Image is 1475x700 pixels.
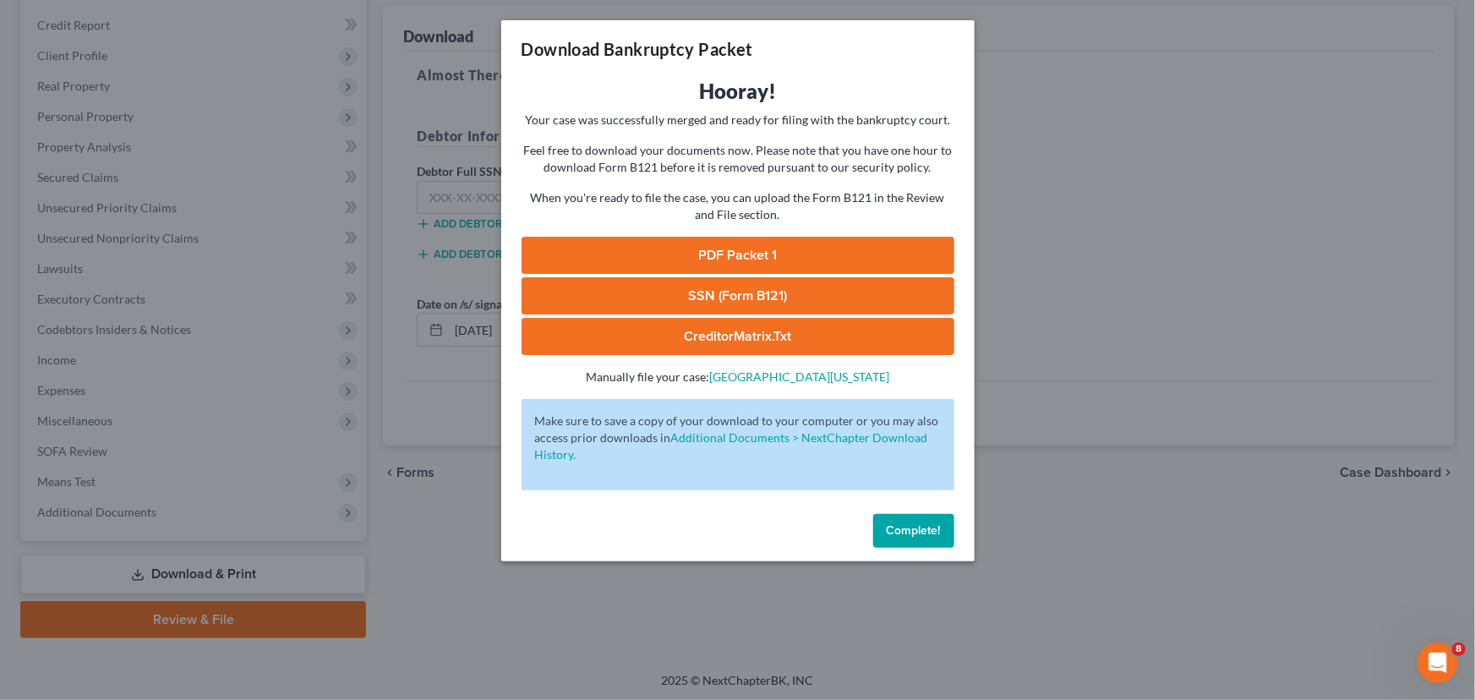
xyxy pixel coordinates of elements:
a: Additional Documents > NextChapter Download History. [535,430,928,462]
h3: Hooray! [522,78,954,105]
span: Complete! [887,523,941,538]
span: 8 [1452,643,1466,656]
p: Make sure to save a copy of your download to your computer or you may also access prior downloads in [535,413,941,463]
a: SSN (Form B121) [522,277,954,314]
p: Feel free to download your documents now. Please note that you have one hour to download Form B12... [522,142,954,176]
p: When you're ready to file the case, you can upload the Form B121 in the Review and File section. [522,189,954,223]
a: CreditorMatrix.txt [522,318,954,355]
a: [GEOGRAPHIC_DATA][US_STATE] [709,369,889,384]
p: Manually file your case: [522,369,954,386]
button: Complete! [873,514,954,548]
iframe: Intercom live chat [1418,643,1458,683]
p: Your case was successfully merged and ready for filing with the bankruptcy court. [522,112,954,129]
h3: Download Bankruptcy Packet [522,37,753,61]
a: PDF Packet 1 [522,237,954,274]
